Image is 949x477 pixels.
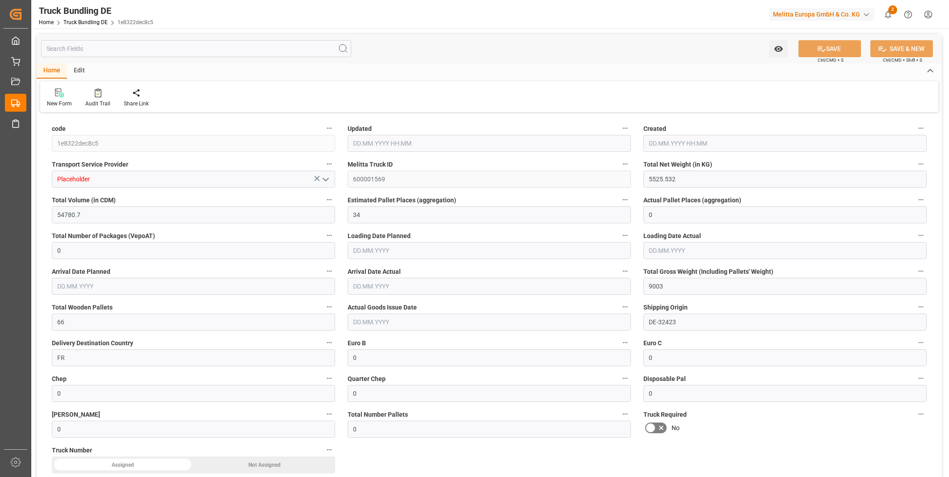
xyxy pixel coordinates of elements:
[643,196,741,205] span: Actual Pallet Places (aggregation)
[319,172,332,186] button: open menu
[888,5,897,14] span: 2
[878,4,898,25] button: show 2 new notifications
[619,265,631,277] button: Arrival Date Actual
[915,337,927,348] button: Euro C
[348,267,401,276] span: Arrival Date Actual
[323,230,335,241] button: Total Number of Packages (VepoAT)
[124,100,149,108] div: Share Link
[52,374,67,384] span: Chep
[643,374,686,384] span: Disposable Pal
[52,303,113,312] span: Total Wooden Pallets
[348,124,372,134] span: Updated
[52,456,193,473] div: Assigned
[619,194,631,205] button: Estimated Pallet Places (aggregation)
[37,63,67,79] div: Home
[348,196,456,205] span: Estimated Pallet Places (aggregation)
[39,4,153,17] div: Truck Bundling DE
[323,444,335,456] button: Truck Number
[348,303,417,312] span: Actual Goods Issue Date
[915,372,927,384] button: Disposable Pal
[348,231,411,241] span: Loading Date Planned
[643,339,662,348] span: Euro C
[323,337,335,348] button: Delivery Destination Country
[52,410,100,419] span: [PERSON_NAME]
[883,57,922,63] span: Ctrl/CMD + Shift + S
[643,410,687,419] span: Truck Required
[619,408,631,420] button: Total Number Pallets
[348,242,631,259] input: DD.MM.YYYY
[643,242,927,259] input: DD.MM.YYYY
[915,265,927,277] button: Total Gross Weight (Including Pallets' Weight)
[619,158,631,170] button: Melitta Truck ID
[348,339,366,348] span: Euro B
[643,160,712,169] span: Total Net Weight (in KG)
[643,124,666,134] span: Created
[915,158,927,170] button: Total Net Weight (in KG)
[52,160,128,169] span: Transport Service Provider
[41,40,351,57] input: Search Fields
[870,40,933,57] button: SAVE & NEW
[323,122,335,134] button: code
[619,301,631,313] button: Actual Goods Issue Date
[348,278,631,295] input: DD.MM.YYYY
[348,314,631,331] input: DD.MM.YYYY
[643,267,773,276] span: Total Gross Weight (Including Pallets' Weight)
[898,4,918,25] button: Help Center
[52,231,155,241] span: Total Number of Packages (VepoAT)
[643,231,701,241] span: Loading Date Actual
[52,196,116,205] span: Total Volume (in CDM)
[619,337,631,348] button: Euro B
[63,19,108,25] a: Truck Bundling DE
[769,40,788,57] button: open menu
[323,265,335,277] button: Arrival Date Planned
[818,57,844,63] span: Ctrl/CMD + S
[52,446,92,455] span: Truck Number
[348,410,408,419] span: Total Number Pallets
[85,100,110,108] div: Audit Trail
[52,278,335,295] input: DD.MM.YYYY
[348,135,631,152] input: DD.MM.YYYY HH:MM
[915,301,927,313] button: Shipping Origin
[643,135,927,152] input: DD.MM.YYYY HH:MM
[619,372,631,384] button: Quarter Chep
[672,423,680,433] span: No
[915,230,927,241] button: Loading Date Actual
[52,267,110,276] span: Arrival Date Planned
[47,100,72,108] div: New Form
[769,6,878,23] button: Melitta Europa GmbH & Co. KG
[323,372,335,384] button: Chep
[348,160,393,169] span: Melitta Truck ID
[798,40,861,57] button: SAVE
[619,122,631,134] button: Updated
[52,339,133,348] span: Delivery Destination Country
[323,158,335,170] button: Transport Service Provider
[348,374,386,384] span: Quarter Chep
[323,301,335,313] button: Total Wooden Pallets
[323,408,335,420] button: [PERSON_NAME]
[193,456,335,473] div: Not Assigned
[643,303,688,312] span: Shipping Origin
[67,63,92,79] div: Edit
[52,124,66,134] span: code
[915,408,927,420] button: Truck Required
[915,194,927,205] button: Actual Pallet Places (aggregation)
[323,194,335,205] button: Total Volume (in CDM)
[39,19,54,25] a: Home
[915,122,927,134] button: Created
[769,8,874,21] div: Melitta Europa GmbH & Co. KG
[619,230,631,241] button: Loading Date Planned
